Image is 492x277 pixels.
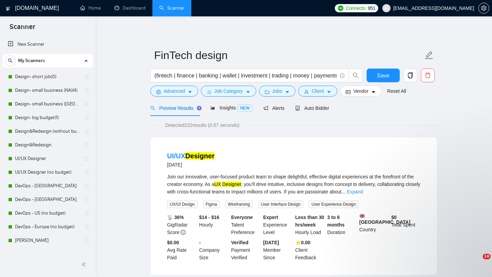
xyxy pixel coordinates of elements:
[258,201,303,208] span: User Interface Design
[15,111,80,125] a: Design- big budget(1)
[478,3,489,14] button: setting
[263,105,285,111] span: Alerts
[84,210,90,216] span: holder
[15,193,80,206] a: DevOps - [GEOGRAPHIC_DATA]
[84,224,90,230] span: holder
[150,106,155,111] span: search
[15,234,80,247] a: [PERSON_NAME]
[84,197,90,202] span: holder
[84,238,90,243] span: holder
[199,215,219,220] b: $14 - $16
[159,5,184,11] a: searchScanner
[265,89,270,94] span: folder
[6,3,11,14] img: logo
[2,38,93,51] li: New Scanner
[15,70,80,84] a: Design- short job(0)
[295,240,310,245] b: ⭐️ 0.00
[81,261,88,268] span: double-left
[167,173,421,195] div: Join our innovative, user-focused product team to shape delightful, effective digital experiences...
[384,6,389,11] span: user
[15,247,80,261] a: Wireframing & UX Prototype
[483,254,491,259] span: 10
[353,87,368,95] span: Vendor
[84,101,90,107] span: holder
[84,170,90,175] span: holder
[341,189,345,194] span: ...
[167,201,197,208] span: UX/UI Design
[201,86,256,97] button: barsJob Categorycaret-down
[167,152,215,160] a: UI/UXDesigner
[210,105,215,110] span: area-chart
[404,69,417,82] button: copy
[294,239,326,261] div: Client Feedback
[154,47,423,64] input: Scanner name...
[203,201,220,208] span: Figma
[156,89,161,94] span: setting
[4,22,41,36] span: Scanner
[15,125,80,138] a: Design&Redesign (without budget)
[15,165,80,179] a: UI/UX Designer (no budget)
[421,72,434,78] span: delete
[167,215,184,220] b: 📡 36%
[294,214,326,236] div: Hourly Load
[327,215,345,228] b: 3 to 6 months
[15,220,80,234] a: DevOps - Europe (no budget)
[8,38,87,51] a: New Scanner
[272,87,283,95] span: Jobs
[196,105,202,111] div: Tooltip anchor
[84,88,90,93] span: holder
[349,72,362,78] span: search
[181,230,186,235] span: info-circle
[167,240,179,245] b: $0.00
[15,97,80,111] a: Design- small business ([GEOGRAPHIC_DATA])(4)
[371,89,376,94] span: caret-down
[230,214,262,236] div: Talent Preference
[18,54,45,68] span: My Scanners
[338,5,343,11] img: upwork-logo.png
[295,215,324,228] b: Less than 30 hrs/week
[166,214,198,236] div: GigRadar Score
[309,201,358,208] span: User Experience Design
[15,152,80,165] a: UI/UX Designer
[164,87,185,95] span: Advanced
[262,239,294,261] div: Member Since
[263,106,268,111] span: notification
[207,89,211,94] span: bars
[346,4,366,12] span: Connects:
[84,129,90,134] span: holder
[295,106,300,111] span: robot
[84,115,90,120] span: holder
[259,86,296,97] button: folderJobscaret-down
[404,72,417,78] span: copy
[230,239,262,261] div: Payment Verified
[84,183,90,189] span: holder
[150,86,198,97] button: settingAdvancedcaret-down
[185,152,215,160] mark: Designer
[298,86,337,97] button: userClientcaret-down
[263,215,278,220] b: Expert
[263,240,279,245] b: [DATE]
[421,69,435,82] button: delete
[231,215,253,220] b: Everyone
[349,69,363,82] button: search
[262,214,294,236] div: Experience Level
[478,5,489,11] a: setting
[150,105,200,111] span: Preview Results
[222,181,241,187] mark: Designer
[15,84,80,97] a: Design- small business (NA)(4)
[326,214,358,236] div: Duration
[425,51,434,60] span: edit
[198,214,230,236] div: Hourly
[166,239,198,261] div: Avg Rate Paid
[188,89,192,94] span: caret-down
[114,5,146,11] a: dashboardDashboard
[80,5,101,11] a: homeHome
[312,87,324,95] span: Client
[214,87,243,95] span: Job Category
[285,89,290,94] span: caret-down
[84,74,90,79] span: holder
[199,240,201,245] b: -
[210,105,252,111] span: Insights
[198,239,230,261] div: Company Size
